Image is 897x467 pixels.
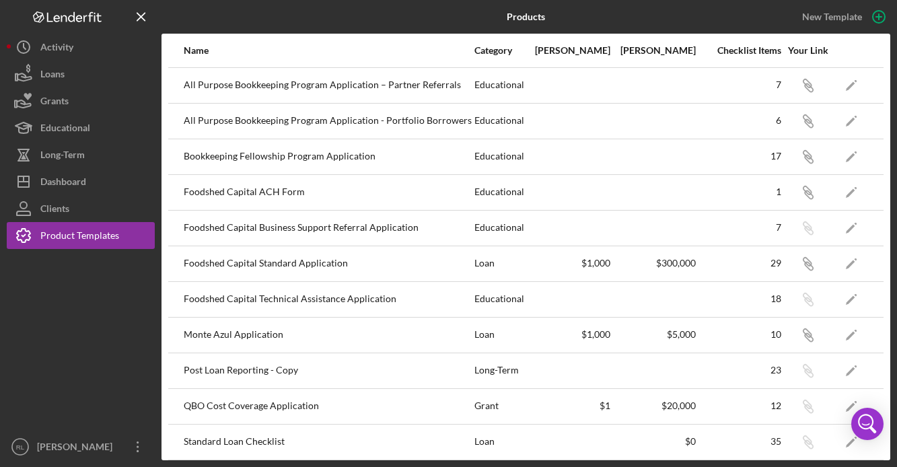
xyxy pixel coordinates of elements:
[474,318,525,352] div: Loan
[184,176,473,209] div: Foodshed Capital ACH Form
[474,247,525,281] div: Loan
[7,114,155,141] button: Educational
[474,354,525,388] div: Long-Term
[184,104,473,138] div: All Purpose Bookkeeping Program Application - Portfolio Borrowers
[474,425,525,459] div: Loan
[697,436,781,447] div: 35
[697,151,781,161] div: 17
[40,87,69,118] div: Grants
[184,140,473,174] div: Bookkeeping Fellowship Program Application
[184,425,473,459] div: Standard Loan Checklist
[7,87,155,114] button: Grants
[697,293,781,304] div: 18
[474,104,525,138] div: Educational
[184,211,473,245] div: Foodshed Capital Business Support Referral Application
[612,436,696,447] div: $0
[7,141,155,168] button: Long-Term
[612,400,696,411] div: $20,000
[34,433,121,464] div: [PERSON_NAME]
[697,258,781,268] div: 29
[7,222,155,249] button: Product Templates
[184,45,473,56] div: Name
[7,34,155,61] button: Activity
[474,140,525,174] div: Educational
[802,7,862,27] div: New Template
[40,61,65,91] div: Loans
[783,45,833,56] div: Your Link
[507,11,545,22] b: Products
[16,443,25,451] text: RL
[40,195,69,225] div: Clients
[40,168,86,199] div: Dashboard
[612,329,696,340] div: $5,000
[794,7,890,27] button: New Template
[697,222,781,233] div: 7
[612,258,696,268] div: $300,000
[697,45,781,56] div: Checklist Items
[474,69,525,102] div: Educational
[184,390,473,423] div: QBO Cost Coverage Application
[612,45,696,56] div: [PERSON_NAME]
[526,400,610,411] div: $1
[526,329,610,340] div: $1,000
[474,390,525,423] div: Grant
[40,114,90,145] div: Educational
[184,69,473,102] div: All Purpose Bookkeeping Program Application – Partner Referrals
[184,247,473,281] div: Foodshed Capital Standard Application
[851,408,884,440] div: Open Intercom Messenger
[7,61,155,87] button: Loans
[7,433,155,460] button: RL[PERSON_NAME]
[184,354,473,388] div: Post Loan Reporting - Copy
[526,258,610,268] div: $1,000
[697,79,781,90] div: 7
[697,365,781,375] div: 23
[40,34,73,64] div: Activity
[184,318,473,352] div: Monte Azul Application
[697,186,781,197] div: 1
[7,195,155,222] button: Clients
[697,329,781,340] div: 10
[474,283,525,316] div: Educational
[697,115,781,126] div: 6
[526,45,610,56] div: [PERSON_NAME]
[7,168,155,195] button: Dashboard
[474,176,525,209] div: Educational
[40,141,85,172] div: Long-Term
[697,400,781,411] div: 12
[184,283,473,316] div: Foodshed Capital Technical Assistance Application
[474,45,525,56] div: Category
[474,211,525,245] div: Educational
[40,222,119,252] div: Product Templates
